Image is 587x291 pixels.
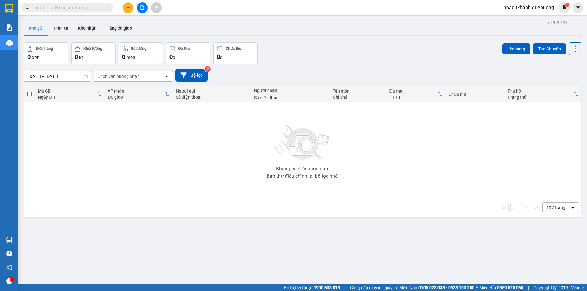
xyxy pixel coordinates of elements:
span: file-add [140,5,144,10]
span: đ [173,55,175,60]
img: logo-vxr [5,4,13,13]
div: Mã GD [38,89,97,93]
span: Miền Bắc [479,284,523,291]
button: Kho nhận [73,21,102,35]
button: Khối lượng0kg [71,42,116,64]
button: Tạo Chuyến [533,43,566,54]
div: Số điện thoại [176,95,248,100]
input: Select a date range. [24,71,91,81]
button: Chưa thu0đ [213,42,258,64]
span: | [345,284,345,291]
div: HTTT [389,95,437,100]
button: caret-down [573,2,583,13]
span: kg [79,55,84,60]
strong: 1900 633 818 [314,285,340,290]
button: Số lượng0món [119,42,163,64]
button: Đã thu0đ [166,42,210,64]
sup: 2 [205,66,211,72]
span: 0 [169,53,173,60]
div: ĐC giao [108,95,165,100]
span: question-circle [6,251,12,256]
input: Tìm tên, số ĐT hoặc mã đơn [34,4,106,11]
div: Người gửi [176,89,248,93]
span: plus [126,5,130,10]
span: 0 [75,53,78,60]
button: Kho gửi [24,21,49,35]
span: ⚪️ [476,286,478,289]
div: Đơn hàng [36,46,53,51]
button: Trên xe [49,21,73,35]
svg: open [570,205,575,210]
div: Thu hộ [508,89,574,93]
span: đ [220,55,223,60]
img: svg+xml;base64,PHN2ZyBjbGFzcz0ibGlzdC1wbHVnX19zdmciIHhtbG5zPSJodHRwOi8vd3d3LnczLm9yZy8yMDAwL3N2Zy... [272,121,333,164]
img: warehouse-icon [6,40,13,46]
span: 0 [27,53,31,60]
svg: open [164,74,169,79]
div: VP nhận [108,89,165,93]
button: plus [123,2,133,13]
span: đơn [32,55,39,60]
button: Đơn hàng0đơn [24,42,68,64]
button: file-add [137,2,148,13]
th: Toggle SortBy [504,86,581,102]
img: warehouse-icon [6,237,13,243]
div: Bạn thử điều chỉnh lại bộ lọc nhé! [267,174,339,179]
div: Ghi chú [333,95,383,100]
span: món [127,55,135,60]
div: Tên món [333,89,383,93]
th: Toggle SortBy [105,86,173,102]
span: 0 [122,53,125,60]
span: Cung cấp máy in - giấy in: [350,284,398,291]
span: | [528,284,529,291]
button: aim [151,2,162,13]
span: copyright [553,286,557,290]
span: 0 [217,53,220,60]
div: Đã thu [178,46,190,51]
div: Số lượng [131,46,146,51]
span: message [6,278,12,284]
img: solution-icon [6,24,13,31]
div: 10 / trang [546,205,565,211]
button: Hàng đã giao [102,21,137,35]
button: Bộ lọc [175,69,208,82]
span: Miền Nam [399,284,474,291]
div: Người nhận [254,88,327,93]
div: Số điện thoại [254,95,327,100]
th: Toggle SortBy [35,86,105,102]
div: Chưa thu [226,46,241,51]
span: Hỗ trợ kỹ thuật: [284,284,340,291]
span: 1 [566,3,568,7]
span: search [25,5,30,10]
span: hoadukhanh.quehuong [499,4,559,11]
strong: 0369 525 060 [497,285,523,290]
strong: 0708 023 035 - 0935 103 250 [419,285,474,290]
sup: 1 [565,3,569,7]
th: Toggle SortBy [386,86,445,102]
div: ver 1.8.138 [547,19,568,26]
div: Ngày ĐH [38,95,97,100]
span: caret-down [575,5,581,10]
span: notification [6,264,12,270]
span: aim [154,5,158,10]
div: Trạng thái [508,95,574,100]
div: Không có đơn hàng nào. [276,166,329,171]
button: Lên hàng [502,43,530,54]
div: Chưa thu [449,92,501,96]
div: Đã thu [389,89,437,93]
div: Khối lượng [83,46,102,51]
div: Chọn văn phòng nhận [98,73,140,79]
img: icon-new-feature [562,5,567,10]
